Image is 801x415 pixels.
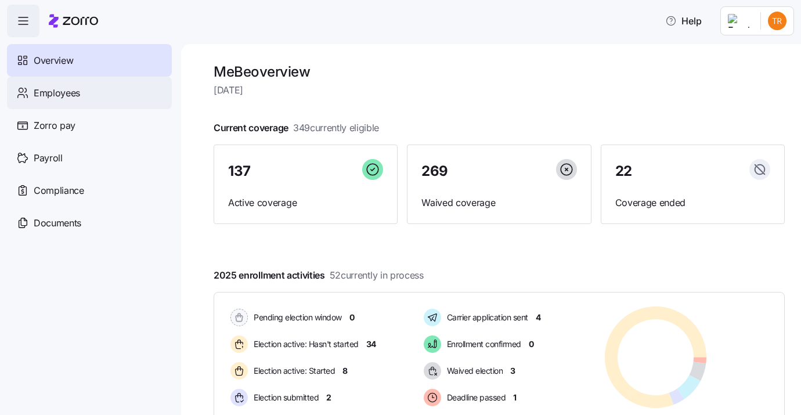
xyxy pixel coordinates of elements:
[34,53,73,68] span: Overview
[34,118,75,133] span: Zorro pay
[228,196,383,210] span: Active coverage
[250,312,342,323] span: Pending election window
[214,268,424,283] span: 2025 enrollment activities
[443,392,506,403] span: Deadline passed
[421,196,576,210] span: Waived coverage
[529,338,534,350] span: 0
[228,164,251,178] span: 137
[443,312,528,323] span: Carrier application sent
[214,121,379,135] span: Current coverage
[421,164,448,178] span: 269
[536,312,541,323] span: 4
[34,86,80,100] span: Employees
[250,365,335,377] span: Election active: Started
[342,365,348,377] span: 8
[728,14,751,28] img: Employer logo
[656,9,711,33] button: Help
[214,63,785,81] h1: MeBe overview
[293,121,379,135] span: 349 currently eligible
[7,109,172,142] a: Zorro pay
[615,164,632,178] span: 22
[665,14,702,28] span: Help
[443,365,503,377] span: Waived election
[443,338,521,350] span: Enrollment confirmed
[250,392,319,403] span: Election submitted
[349,312,355,323] span: 0
[513,392,517,403] span: 1
[34,151,63,165] span: Payroll
[366,338,376,350] span: 34
[326,392,331,403] span: 2
[7,174,172,207] a: Compliance
[510,365,515,377] span: 3
[7,142,172,174] a: Payroll
[250,338,359,350] span: Election active: Hasn't started
[7,77,172,109] a: Employees
[330,268,424,283] span: 52 currently in process
[768,12,786,30] img: 9f08772f748d173b6a631cba1b0c6066
[7,207,172,239] a: Documents
[34,183,84,198] span: Compliance
[7,44,172,77] a: Overview
[34,216,81,230] span: Documents
[214,83,785,98] span: [DATE]
[615,196,770,210] span: Coverage ended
